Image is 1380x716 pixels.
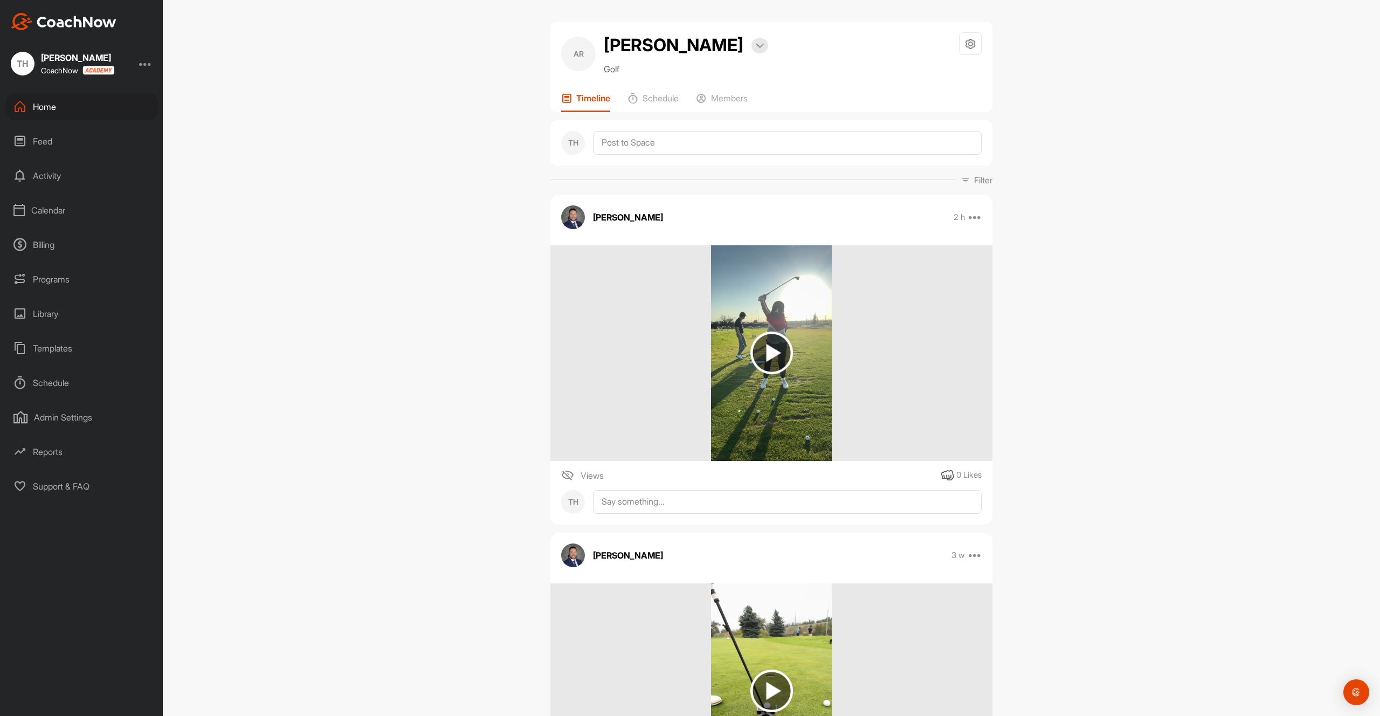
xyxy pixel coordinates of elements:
div: Templates [6,335,158,362]
img: play [750,332,793,374]
p: Filter [974,174,992,187]
p: 3 w [951,550,965,561]
div: [PERSON_NAME] [41,53,114,62]
p: Members [711,93,748,104]
p: [PERSON_NAME] [593,549,663,562]
img: media [711,245,831,461]
p: Golf [604,63,768,75]
h2: [PERSON_NAME] [604,32,743,58]
div: AR [561,37,596,71]
div: Calendar [6,197,158,224]
div: TH [11,52,34,75]
p: Schedule [643,93,679,104]
div: Billing [6,231,158,258]
div: Home [6,93,158,120]
div: Schedule [6,369,158,396]
div: Open Intercom Messenger [1343,679,1369,705]
div: Admin Settings [6,404,158,431]
img: CoachNow acadmey [82,66,114,75]
div: Support & FAQ [6,473,158,500]
img: CoachNow [11,13,116,30]
div: Activity [6,162,158,189]
img: icon [561,469,574,482]
div: Reports [6,438,158,465]
img: avatar [561,205,585,229]
img: arrow-down [756,43,764,49]
div: 0 Likes [956,469,982,481]
div: Programs [6,266,158,293]
img: avatar [561,543,585,567]
p: 2 h [954,212,965,223]
div: Feed [6,128,158,155]
div: TH [561,490,585,514]
span: Views [581,469,604,482]
img: play [750,670,793,712]
div: TH [561,131,585,155]
p: Timeline [576,93,610,104]
div: CoachNow [41,66,114,75]
p: [PERSON_NAME] [593,211,663,224]
div: Library [6,300,158,327]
